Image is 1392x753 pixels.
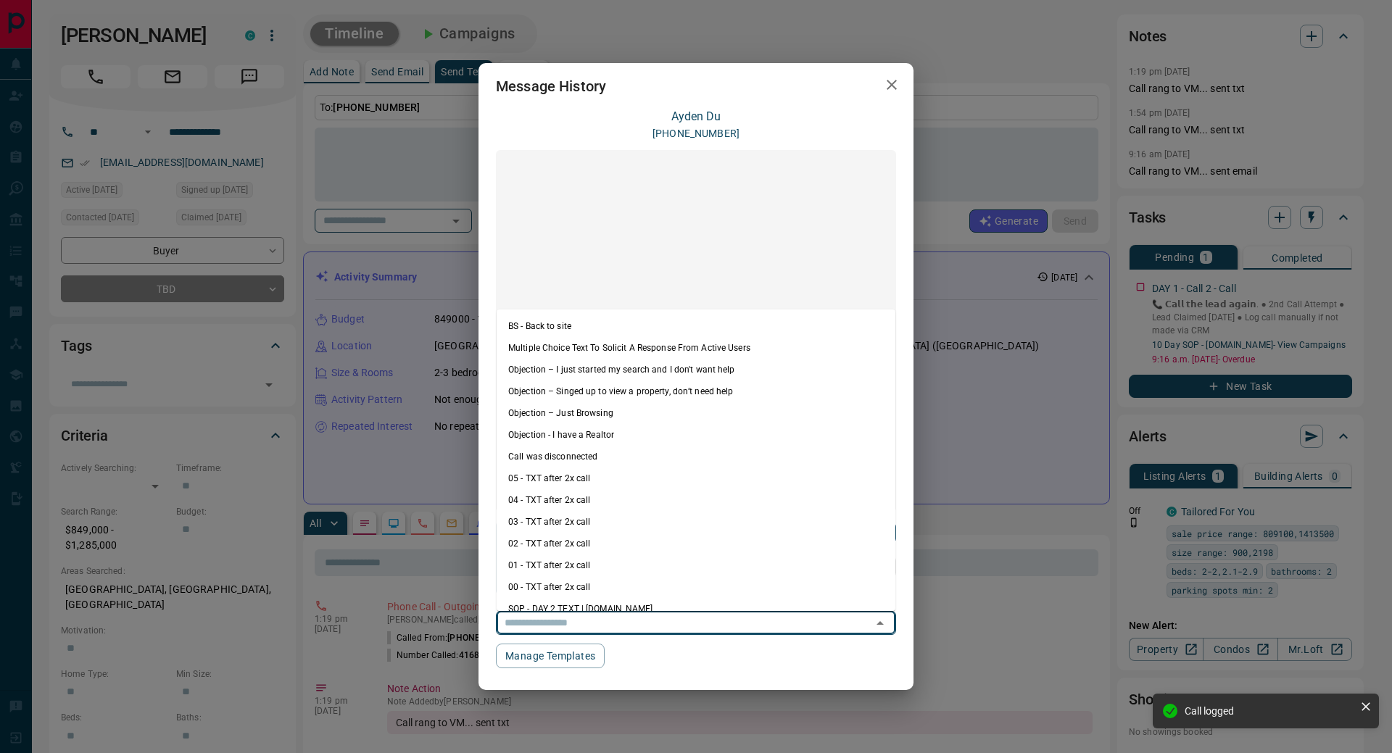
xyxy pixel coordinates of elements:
[497,489,895,511] li: 04 - TXT after 2x call
[671,109,721,123] a: Ayden Du
[497,424,895,446] li: Objection - I have a Realtor
[652,126,739,141] p: [PHONE_NUMBER]
[497,467,895,489] li: 05 - TXT after 2x call
[870,613,890,633] button: Close
[496,644,605,668] button: Manage Templates
[478,63,623,109] h2: Message History
[497,511,895,533] li: 03 - TXT after 2x call
[497,598,895,620] li: SOP - DAY 2 TEXT | [DOMAIN_NAME]
[497,402,895,424] li: Objection – Just Browsing
[497,337,895,359] li: Multiple Choice Text To Solicit A Response From Active Users
[497,576,895,598] li: 00 - TXT after 2x call
[497,533,895,554] li: 02 - TXT after 2x call
[497,554,895,576] li: 01 - TXT after 2x call
[497,315,895,337] li: BS - Back to site
[497,380,895,402] li: Objection – Singed up to view a property, don’t need help
[497,359,895,380] li: Objection – I just started my search and I don't want help
[1185,705,1354,717] div: Call logged
[497,446,895,467] li: Call was disconnected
